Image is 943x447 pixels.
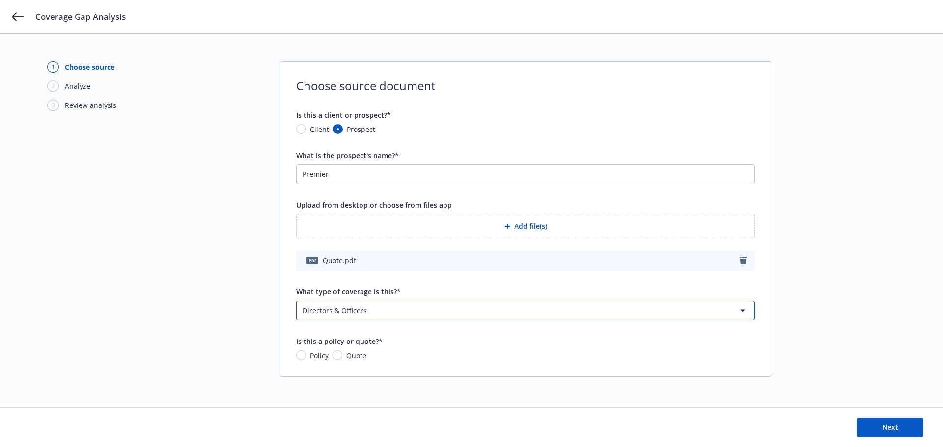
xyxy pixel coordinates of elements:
[310,350,329,361] span: Policy
[882,422,898,432] span: Next
[306,257,318,264] span: pdf
[296,200,452,210] span: Upload from desktop or choose from files app
[65,81,90,91] div: Analyze
[47,100,59,111] div: 3
[296,337,383,346] span: Is this a policy or quote?*
[296,151,399,160] span: What is the prospect's name?*
[296,124,306,134] input: Client
[65,100,116,110] div: Review analysis
[47,61,59,73] div: 1
[296,110,391,120] span: Is this a client or prospect?*
[323,255,356,265] span: Quote.pdf
[310,124,329,134] span: Client
[333,350,342,360] input: Quote
[296,78,755,94] span: Choose source document
[296,287,401,296] span: What type of coverage is this?*
[346,350,366,361] span: Quote
[296,214,755,238] button: Add file(s)
[297,165,754,184] input: Enter name here
[857,418,923,437] button: Next
[296,350,306,360] input: Policy
[65,62,114,72] div: Choose source
[47,80,59,92] div: 2
[333,124,343,134] input: Prospect
[35,11,126,23] span: Coverage Gap Analysis
[347,124,375,134] span: Prospect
